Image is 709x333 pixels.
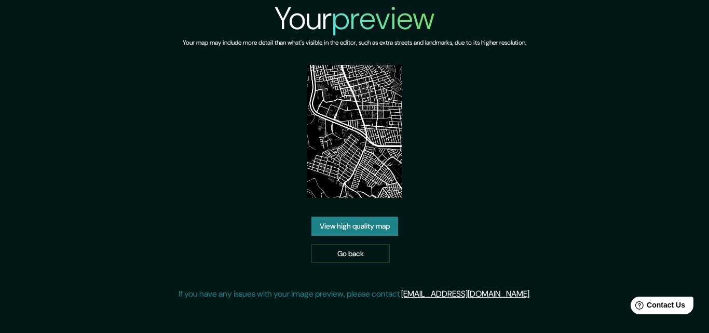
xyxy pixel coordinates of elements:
[183,37,526,48] h6: Your map may include more detail than what's visible in the editor, such as extra streets and lan...
[311,244,390,263] a: Go back
[311,217,398,236] a: View high quality map
[179,288,531,300] p: If you have any issues with your image preview, please contact .
[401,288,529,299] a: [EMAIL_ADDRESS][DOMAIN_NAME]
[617,292,698,322] iframe: Help widget launcher
[307,65,402,198] img: created-map-preview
